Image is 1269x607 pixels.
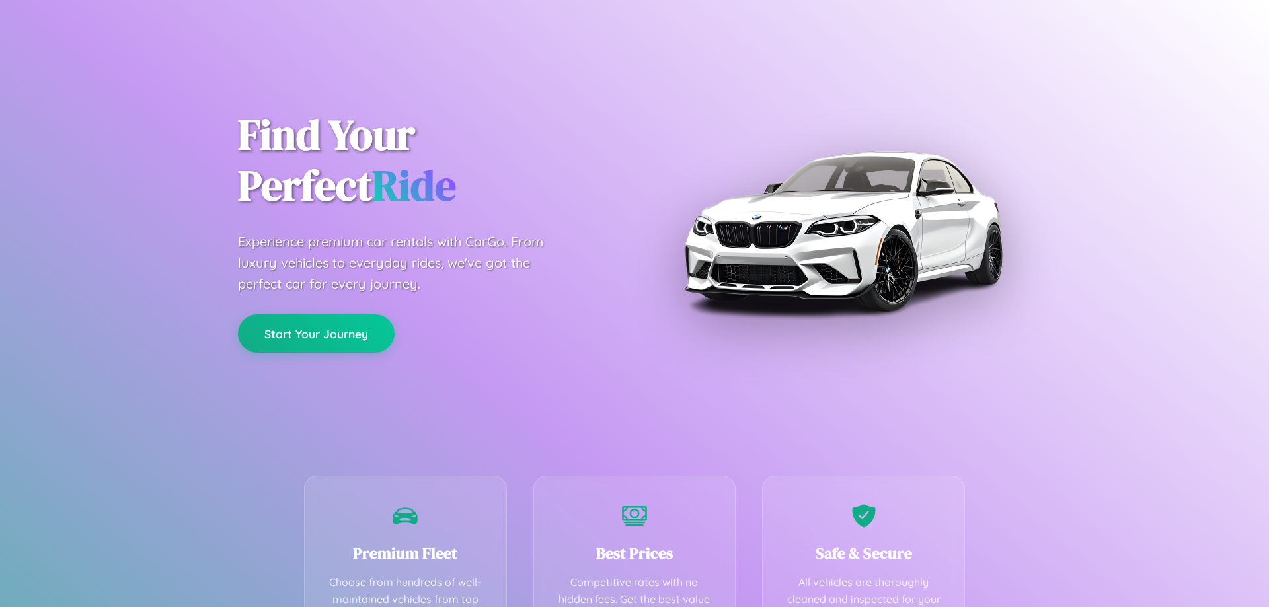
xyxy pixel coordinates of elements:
[677,66,1008,396] img: Premium BMW car rental vehicle
[554,542,716,564] h3: Best Prices
[238,110,615,211] h1: Find Your Perfect
[238,231,568,295] p: Experience premium car rentals with CarGo. From luxury vehicles to everyday rides, we've got the ...
[238,314,395,353] button: Start Your Journey
[783,542,944,564] h3: Safe & Secure
[325,542,486,564] h3: Premium Fleet
[372,157,456,214] span: Ride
